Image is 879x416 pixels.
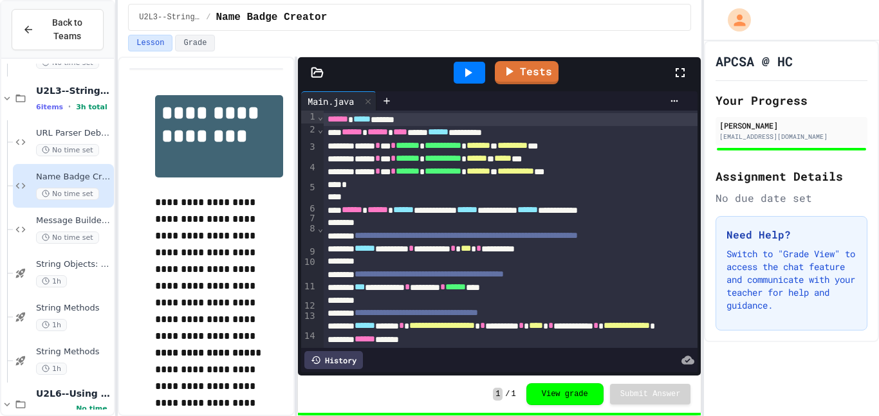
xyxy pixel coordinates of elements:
[36,347,111,357] span: String Methods
[301,310,317,329] div: 13
[68,102,71,112] span: •
[301,95,360,108] div: Main.java
[36,144,99,156] span: No time set
[139,12,201,23] span: U2L3--Strings Practice
[301,256,317,280] div: 10
[206,12,210,23] span: /
[726,227,856,242] h3: Need Help?
[36,215,111,226] span: Message Builder Fix
[36,303,111,314] span: String Methods
[301,161,317,181] div: 4
[36,319,67,331] span: 1h
[36,85,111,96] span: U2L3--Strings Practice
[495,61,559,84] a: Tests
[317,223,324,233] span: Fold line
[317,124,324,134] span: Fold line
[512,389,516,399] span: 1
[610,384,691,404] button: Submit Answer
[716,52,793,70] h1: APCSA @ HC
[76,103,107,111] span: 3h total
[36,363,67,375] span: 1h
[304,351,363,369] div: History
[301,347,317,357] div: 15
[714,5,754,35] div: My Account
[36,275,67,287] span: 1h
[301,123,317,141] div: 2
[719,120,864,131] div: [PERSON_NAME]
[719,132,864,141] div: [EMAIL_ADDRESS][DOMAIN_NAME]
[36,128,111,139] span: URL Parser Debugger
[301,203,317,213] div: 6
[36,103,63,111] span: 6 items
[301,300,317,310] div: 12
[36,231,99,244] span: No time set
[36,259,111,270] span: String Objects: Concatenation, Literals, and More
[301,141,317,161] div: 3
[620,389,681,399] span: Submit Answer
[36,388,111,399] span: U2L6--Using Methods
[716,167,867,185] h2: Assignment Details
[301,91,376,111] div: Main.java
[12,9,104,50] button: Back to Teams
[726,248,856,312] p: Switch to "Grade View" to access the chat feature and communicate with your teacher for help and ...
[42,16,93,43] span: Back to Teams
[301,280,317,300] div: 11
[301,330,317,347] div: 14
[301,222,317,246] div: 8
[301,212,317,222] div: 7
[505,389,510,399] span: /
[36,172,111,183] span: Name Badge Creator
[301,181,317,203] div: 5
[175,35,215,51] button: Grade
[526,383,604,405] button: View grade
[301,111,317,123] div: 1
[716,190,867,206] div: No due date set
[36,188,99,200] span: No time set
[301,246,317,256] div: 9
[716,91,867,109] h2: Your Progress
[128,35,172,51] button: Lesson
[317,111,324,122] span: Fold line
[493,388,503,401] span: 1
[216,10,327,25] span: Name Badge Creator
